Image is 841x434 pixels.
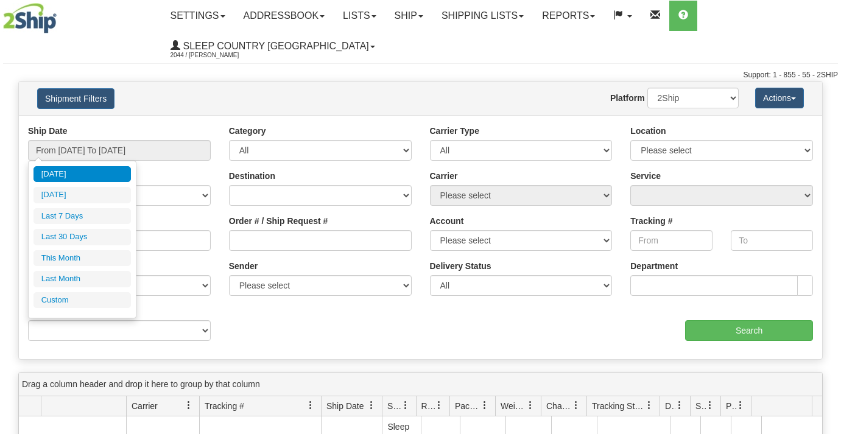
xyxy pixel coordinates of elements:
[474,395,495,416] a: Packages filter column settings
[755,88,804,108] button: Actions
[300,395,321,416] a: Tracking # filter column settings
[533,1,604,31] a: Reports
[501,400,526,412] span: Weight
[3,3,57,33] img: logo2044.jpg
[387,400,401,412] span: Sender
[3,70,838,80] div: Support: 1 - 855 - 55 - 2SHIP
[455,400,480,412] span: Packages
[33,292,131,309] li: Custom
[205,400,244,412] span: Tracking #
[132,400,158,412] span: Carrier
[37,88,114,109] button: Shipment Filters
[33,187,131,203] li: [DATE]
[726,400,736,412] span: Pickup Status
[229,170,275,182] label: Destination
[700,395,720,416] a: Shipment Issues filter column settings
[171,49,262,61] span: 2044 / [PERSON_NAME]
[33,229,131,245] li: Last 30 Days
[229,215,328,227] label: Order # / Ship Request #
[334,1,385,31] a: Lists
[385,1,432,31] a: Ship
[639,395,660,416] a: Tracking Status filter column settings
[813,155,840,279] iframe: chat widget
[180,41,369,51] span: Sleep Country [GEOGRAPHIC_DATA]
[430,125,479,137] label: Carrier Type
[566,395,586,416] a: Charge filter column settings
[229,260,258,272] label: Sender
[610,92,645,104] label: Platform
[33,166,131,183] li: [DATE]
[395,395,416,416] a: Sender filter column settings
[234,1,334,31] a: Addressbook
[430,260,491,272] label: Delivery Status
[161,31,384,61] a: Sleep Country [GEOGRAPHIC_DATA] 2044 / [PERSON_NAME]
[429,395,449,416] a: Recipient filter column settings
[161,1,234,31] a: Settings
[430,170,458,182] label: Carrier
[630,170,661,182] label: Service
[28,125,68,137] label: Ship Date
[178,395,199,416] a: Carrier filter column settings
[630,215,672,227] label: Tracking #
[630,125,666,137] label: Location
[630,260,678,272] label: Department
[520,395,541,416] a: Weight filter column settings
[33,271,131,287] li: Last Month
[546,400,572,412] span: Charge
[326,400,364,412] span: Ship Date
[685,320,813,341] input: Search
[33,250,131,267] li: This Month
[730,395,751,416] a: Pickup Status filter column settings
[731,230,813,251] input: To
[229,125,266,137] label: Category
[630,230,713,251] input: From
[432,1,533,31] a: Shipping lists
[592,400,645,412] span: Tracking Status
[430,215,464,227] label: Account
[695,400,706,412] span: Shipment Issues
[665,400,675,412] span: Delivery Status
[361,395,382,416] a: Ship Date filter column settings
[669,395,690,416] a: Delivery Status filter column settings
[33,208,131,225] li: Last 7 Days
[19,373,822,396] div: grid grouping header
[421,400,435,412] span: Recipient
